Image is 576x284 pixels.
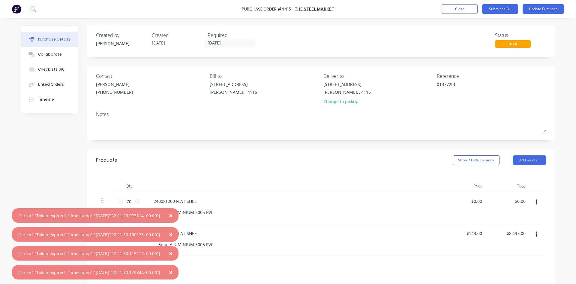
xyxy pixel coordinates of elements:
div: Linked Orders [38,82,64,87]
div: Created [152,32,203,39]
button: Linked Orders [21,77,78,92]
div: Change to pickup [323,98,371,105]
div: 3mm ALUMINIUM 5005 PVC [154,240,218,249]
textarea: 013772IB [437,81,512,95]
div: [STREET_ADDRESS] [323,81,371,87]
div: {"error":"Token expired","timestamp":"[DATE]T22:21:30.179344+00:00"} [18,269,160,276]
div: Bill to [210,72,319,80]
div: {"error":"Token expired","timestamp":"[DATE]T22:21:30.100173+00:00"} [18,231,160,238]
div: Required [208,32,259,39]
div: Timeline [38,97,54,102]
button: Checklists 0/0 [21,62,78,77]
div: [PERSON_NAME], , 4115 [210,89,257,95]
div: Collaborate [38,52,62,57]
div: Draft [495,40,531,48]
div: Qty [114,180,144,192]
button: Purchase details [21,32,78,47]
div: Status [495,32,546,39]
div: {"error":"Token expired","timestamp":"[DATE]T22:21:30.115112+00:00"} [18,250,160,257]
div: {"error":"Token expired","timestamp":"[DATE]T22:21:29.973514+00:00"} [18,212,160,219]
button: Close [163,208,178,223]
span: × [169,211,172,220]
div: [STREET_ADDRESS] [210,81,257,87]
span: × [169,230,172,239]
a: The Steel Market [295,6,334,12]
button: Update Purchase [523,4,564,14]
div: Notes [96,111,546,118]
div: [PERSON_NAME] [96,81,133,87]
div: Purchase Order #4415 - [242,6,294,12]
span: × [169,268,172,276]
div: [PERSON_NAME] [96,40,147,47]
div: [PHONE_NUMBER] [96,89,133,95]
button: Add product [513,155,546,165]
div: Checklists 0/0 [38,67,64,72]
div: Price [444,180,487,192]
button: Close [163,265,178,279]
button: Close [163,227,178,242]
button: Show / Hide columns [453,155,499,165]
button: Collaborate [21,47,78,62]
div: Purchase details [38,37,70,42]
div: 3mm ALUMINIUM 5005 PVC [154,208,218,217]
button: Close [163,246,178,261]
div: Products [96,157,117,164]
span: × [169,249,172,258]
div: Total [487,180,531,192]
div: Contact [96,72,205,80]
div: Deliver to [323,72,433,80]
button: Submit as Bill [482,4,518,14]
div: [PERSON_NAME], , 4115 [323,89,371,95]
div: 2400x1200 FLAT SHEET [149,197,204,206]
img: Factory [12,5,21,14]
div: Created by [96,32,147,39]
button: Close [442,4,478,14]
div: Reference [437,72,546,80]
button: Timeline [21,92,78,107]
